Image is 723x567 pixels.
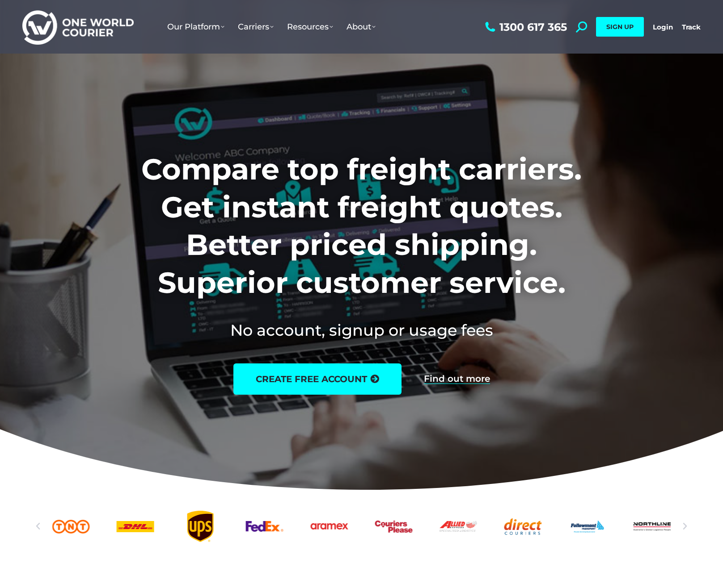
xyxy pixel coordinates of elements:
[347,22,376,32] span: About
[233,363,402,395] a: create free account
[161,13,231,41] a: Our Platform
[82,150,641,301] h1: Compare top freight carriers. Get instant freight quotes. Better priced shipping. Superior custom...
[340,13,382,41] a: About
[181,511,219,542] a: UPS logo
[52,511,90,542] a: TNT logo Australian freight company
[167,22,224,32] span: Our Platform
[310,511,348,542] a: Aramex_logo
[569,511,606,542] a: Followmont transoirt web logo
[310,511,348,542] div: 6 / 25
[52,511,90,542] div: 2 / 25
[287,22,333,32] span: Resources
[231,13,280,41] a: Carriers
[375,511,413,542] div: 7 / 25
[440,511,477,542] a: Allied Express logo
[440,511,477,542] div: 8 / 25
[117,511,154,542] a: DHl logo
[22,9,134,45] img: One World Courier
[504,511,541,542] div: 9 / 25
[633,511,671,542] a: Northline logo
[596,17,644,37] a: SIGN UP
[82,319,641,341] h2: No account, signup or usage fees
[375,511,413,542] a: Couriers Please logo
[246,511,283,542] div: 5 / 25
[238,22,274,32] span: Carriers
[52,511,671,542] div: Slides
[424,374,490,384] a: Find out more
[653,23,673,31] a: Login
[504,511,541,542] a: Direct Couriers logo
[483,21,567,33] a: 1300 617 365
[117,511,154,542] div: 3 / 25
[682,23,701,31] a: Track
[181,511,219,542] div: 4 / 25
[633,511,671,542] div: 11 / 25
[569,511,606,542] div: 10 / 25
[246,511,283,542] a: FedEx logo
[280,13,340,41] a: Resources
[606,23,634,31] span: SIGN UP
